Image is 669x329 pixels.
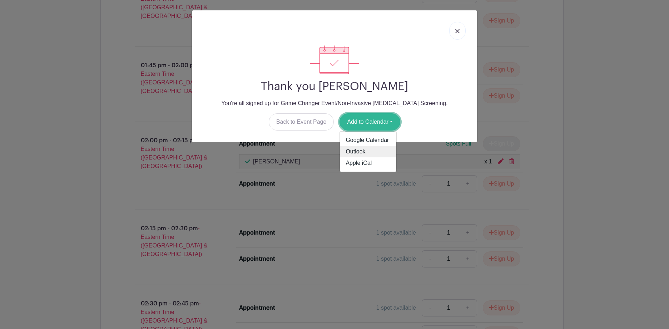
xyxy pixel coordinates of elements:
a: Outlook [340,146,396,157]
h2: Thank you [PERSON_NAME] [198,80,471,93]
img: signup_complete-c468d5dda3e2740ee63a24cb0ba0d3ce5d8a4ecd24259e683200fb1569d990c8.svg [310,45,359,74]
img: close_button-5f87c8562297e5c2d7936805f587ecaba9071eb48480494691a3f1689db116b3.svg [455,29,460,33]
button: Add to Calendar [340,113,400,131]
a: Back to Event Page [269,113,334,131]
a: Google Calendar [340,134,396,146]
a: Apple iCal [340,157,396,169]
p: You're all signed up for Game Changer Event/Non-Invasive [MEDICAL_DATA] Screening. [198,99,471,108]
